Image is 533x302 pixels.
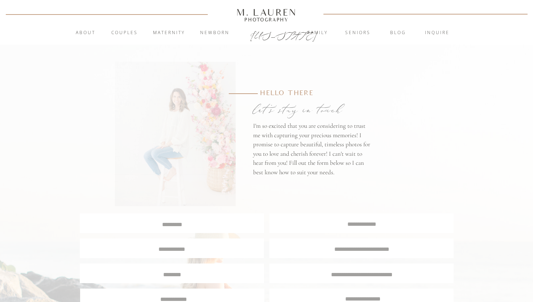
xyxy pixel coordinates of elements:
[260,88,354,100] p: Hello there
[233,18,300,21] a: Photography
[105,29,144,37] a: Couples
[379,29,418,37] a: blog
[71,29,99,37] a: About
[253,100,372,119] p: let's stay in touch
[195,29,234,37] a: Newborn
[149,29,189,37] a: Maternity
[250,30,283,38] a: [US_STATE]
[253,121,372,183] p: I'm so excited that you are considering to trust me with capturing your precious memories! I prom...
[418,29,457,37] a: inquire
[338,29,377,37] a: Seniors
[215,8,318,16] a: M. Lauren
[298,29,337,37] a: Family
